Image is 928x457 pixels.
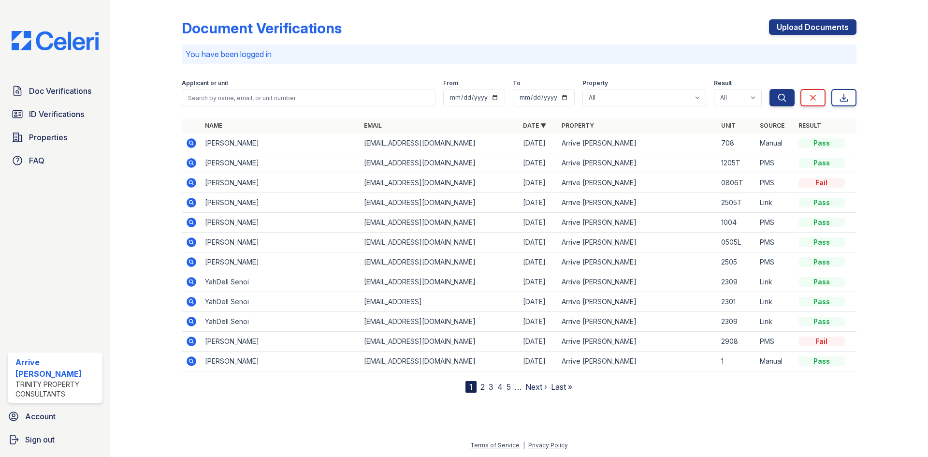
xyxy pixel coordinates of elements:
td: [PERSON_NAME] [201,352,360,371]
a: 3 [489,382,493,392]
td: [EMAIL_ADDRESS] [360,292,519,312]
td: [EMAIL_ADDRESS][DOMAIN_NAME] [360,332,519,352]
td: [EMAIL_ADDRESS][DOMAIN_NAME] [360,312,519,332]
a: 2 [480,382,485,392]
span: ID Verifications [29,108,84,120]
td: 2908 [717,332,756,352]
div: Pass [798,356,845,366]
td: 1 [717,352,756,371]
td: [EMAIL_ADDRESS][DOMAIN_NAME] [360,193,519,213]
td: PMS [756,173,795,193]
td: [PERSON_NAME] [201,332,360,352]
td: 1205T [717,153,756,173]
a: Property [562,122,594,129]
td: 2505 [717,252,756,272]
td: [DATE] [519,193,558,213]
div: Arrive [PERSON_NAME] [15,356,99,380]
td: 1004 [717,213,756,233]
td: Arrive [PERSON_NAME] [558,153,717,173]
img: CE_Logo_Blue-a8612792a0a2168367f1c8372b55b34899dd931a85d93a1a3d3e32e68fde9ad4.png [4,31,106,50]
td: 0806T [717,173,756,193]
a: Last » [551,382,572,392]
a: Properties [8,128,102,147]
a: ID Verifications [8,104,102,124]
label: Result [714,79,732,87]
td: [DATE] [519,233,558,252]
a: Next › [525,382,547,392]
td: Arrive [PERSON_NAME] [558,292,717,312]
a: Email [364,122,382,129]
a: Source [760,122,784,129]
iframe: chat widget [887,418,918,447]
a: Upload Documents [769,19,856,35]
td: 2301 [717,292,756,312]
td: [DATE] [519,292,558,312]
td: YahDell Senoi [201,312,360,332]
div: Pass [798,237,845,247]
td: 0505L [717,233,756,252]
td: [PERSON_NAME] [201,153,360,173]
p: You have been logged in [186,48,853,60]
div: Pass [798,257,845,267]
td: Link [756,272,795,292]
td: [PERSON_NAME] [201,193,360,213]
td: 2505T [717,193,756,213]
td: Link [756,292,795,312]
td: [EMAIL_ADDRESS][DOMAIN_NAME] [360,352,519,371]
div: Trinity Property Consultants [15,380,99,399]
td: PMS [756,213,795,233]
label: To [513,79,521,87]
td: [EMAIL_ADDRESS][DOMAIN_NAME] [360,173,519,193]
div: Document Verifications [182,19,342,37]
span: FAQ [29,155,44,166]
td: [DATE] [519,352,558,371]
td: Arrive [PERSON_NAME] [558,193,717,213]
span: … [515,381,522,393]
a: 5 [507,382,511,392]
td: [EMAIL_ADDRESS][DOMAIN_NAME] [360,213,519,233]
td: [PERSON_NAME] [201,133,360,153]
td: [DATE] [519,312,558,332]
td: Arrive [PERSON_NAME] [558,233,717,252]
td: Arrive [PERSON_NAME] [558,213,717,233]
td: [EMAIL_ADDRESS][DOMAIN_NAME] [360,272,519,292]
input: Search by name, email, or unit number [182,89,435,106]
div: Pass [798,317,845,326]
td: PMS [756,252,795,272]
label: From [443,79,458,87]
td: Arrive [PERSON_NAME] [558,173,717,193]
div: 1 [465,381,477,393]
td: Manual [756,133,795,153]
a: 4 [497,382,503,392]
td: PMS [756,332,795,352]
span: Properties [29,132,67,143]
td: Manual [756,352,795,371]
td: Arrive [PERSON_NAME] [558,272,717,292]
div: Pass [798,277,845,287]
td: YahDell Senoi [201,272,360,292]
td: Arrive [PERSON_NAME] [558,133,717,153]
div: Pass [798,218,845,227]
div: Pass [798,198,845,207]
span: Account [25,411,56,422]
a: Unit [721,122,736,129]
td: [DATE] [519,332,558,352]
td: [PERSON_NAME] [201,173,360,193]
label: Property [582,79,608,87]
span: Doc Verifications [29,85,91,97]
td: [DATE] [519,272,558,292]
a: Result [798,122,821,129]
td: [EMAIL_ADDRESS][DOMAIN_NAME] [360,153,519,173]
td: Arrive [PERSON_NAME] [558,332,717,352]
div: Pass [798,297,845,307]
a: Privacy Policy [528,442,568,449]
div: | [523,442,525,449]
div: Pass [798,158,845,168]
td: 2309 [717,272,756,292]
td: [EMAIL_ADDRESS][DOMAIN_NAME] [360,233,519,252]
label: Applicant or unit [182,79,228,87]
td: [DATE] [519,173,558,193]
div: Pass [798,138,845,148]
td: YahDell Senoi [201,292,360,312]
td: [PERSON_NAME] [201,252,360,272]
